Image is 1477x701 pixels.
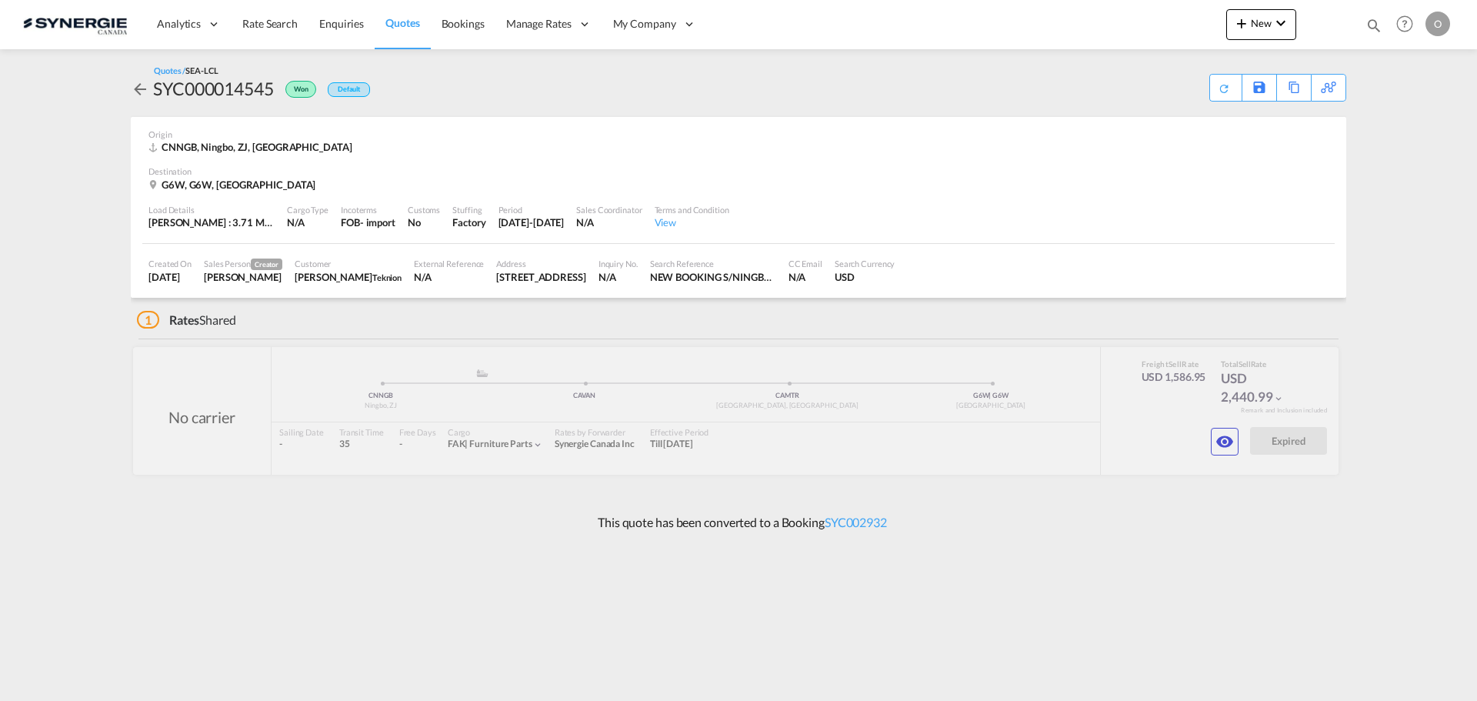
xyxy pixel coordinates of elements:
[1242,75,1276,101] div: Save As Template
[148,215,275,229] div: [PERSON_NAME] : 3.71 MT | Volumetric Wt : 18.67 CBM | Chargeable Wt : 18.67 W/M
[789,270,822,284] div: N/A
[287,215,328,229] div: N/A
[1232,14,1251,32] md-icon: icon-plus 400-fg
[1392,11,1425,38] div: Help
[590,514,887,531] p: This quote has been converted to a Booking
[185,65,218,75] span: SEA-LCL
[408,204,440,215] div: Customs
[1215,432,1234,451] md-icon: icon-eye
[131,76,153,101] div: icon-arrow-left
[162,141,352,153] span: CNNGB, Ningbo, ZJ, [GEOGRAPHIC_DATA]
[295,258,402,269] div: Customer
[598,258,638,269] div: Inquiry No.
[204,258,282,270] div: Sales Person
[287,204,328,215] div: Cargo Type
[157,16,201,32] span: Analytics
[341,204,395,215] div: Incoterms
[598,270,638,284] div: N/A
[789,258,822,269] div: CC Email
[154,65,218,76] div: Quotes /SEA-LCL
[576,215,642,229] div: N/A
[496,258,585,269] div: Address
[1211,428,1239,456] button: icon-eye
[204,270,282,284] div: Rosa Ho
[498,215,565,229] div: 6 Sep 2025
[169,312,200,327] span: Rates
[319,17,364,30] span: Enquiries
[385,16,419,29] span: Quotes
[251,259,282,270] span: Creator
[148,270,192,284] div: 4 Sep 2025
[372,272,402,282] span: Teknion
[23,7,127,42] img: 1f56c880d42311ef80fc7dca854c8e59.png
[294,85,312,99] span: Won
[1365,17,1382,34] md-icon: icon-magnify
[1425,12,1450,36] div: O
[131,80,149,98] md-icon: icon-arrow-left
[242,17,298,30] span: Rate Search
[148,178,319,192] div: G6W, G6W, Canada
[1272,14,1290,32] md-icon: icon-chevron-down
[835,270,895,284] div: USD
[1215,79,1232,96] md-icon: icon-refresh
[341,215,360,229] div: FOB
[360,215,395,229] div: - import
[613,16,676,32] span: My Company
[650,258,776,269] div: Search Reference
[148,204,275,215] div: Load Details
[1218,75,1234,95] div: Quote PDF is not available at this time
[1232,17,1290,29] span: New
[655,215,729,229] div: View
[655,204,729,215] div: Terms and Condition
[137,312,236,329] div: Shared
[650,270,776,284] div: NEW BOOKING S/NINGBO DAXIE C/TEKNIION ROY &BRETON /NGBYUL25080093
[414,270,484,284] div: N/A
[408,215,440,229] div: No
[328,82,370,97] div: Default
[1365,17,1382,40] div: icon-magnify
[1226,9,1296,40] button: icon-plus 400-fgNewicon-chevron-down
[148,258,192,269] div: Created On
[137,311,159,329] span: 1
[496,270,585,284] div: 975 Rue des Calfats, Porte/Door 47, Lévis, QC, G6Y 9E8
[452,204,485,215] div: Stuffing
[148,140,355,154] div: CNNGB, Ningbo, ZJ, Europe
[295,270,402,284] div: Charles-Olivier Thibault
[153,76,274,101] div: SYC000014545
[825,515,887,529] a: SYC002932
[835,258,895,269] div: Search Currency
[148,165,1329,177] div: Destination
[274,76,320,101] div: Won
[414,258,484,269] div: External Reference
[576,204,642,215] div: Sales Coordinator
[442,17,485,30] span: Bookings
[506,16,572,32] span: Manage Rates
[452,215,485,229] div: Factory Stuffing
[498,204,565,215] div: Period
[148,129,1329,140] div: Origin
[1392,11,1418,37] span: Help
